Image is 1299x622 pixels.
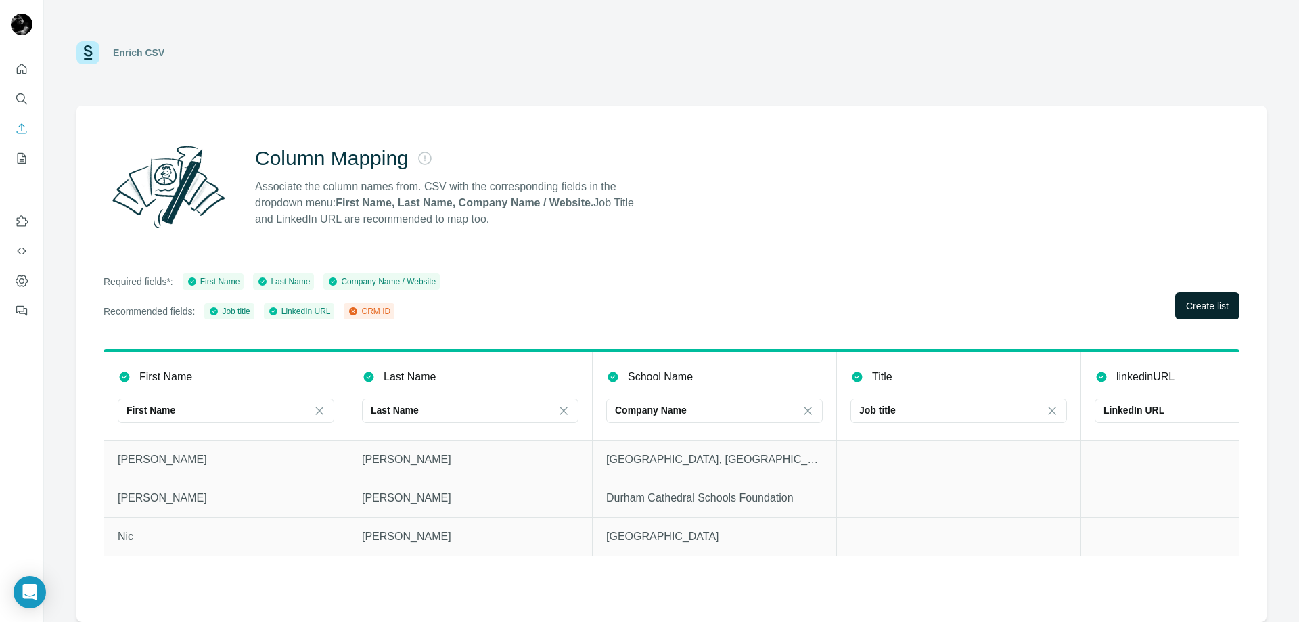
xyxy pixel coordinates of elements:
[255,146,409,171] h2: Column Mapping
[384,369,436,385] p: Last Name
[872,369,892,385] p: Title
[11,116,32,141] button: Enrich CSV
[118,451,334,468] p: [PERSON_NAME]
[139,369,192,385] p: First Name
[14,576,46,608] div: Open Intercom Messenger
[76,41,99,64] img: Surfe Logo
[11,146,32,171] button: My lists
[118,490,334,506] p: [PERSON_NAME]
[11,209,32,234] button: Use Surfe on LinkedIn
[606,490,823,506] p: Durham Cathedral Schools Foundation
[268,305,331,317] div: LinkedIn URL
[118,529,334,545] p: Nic
[11,87,32,111] button: Search
[104,275,173,288] p: Required fields*:
[257,275,310,288] div: Last Name
[362,529,578,545] p: [PERSON_NAME]
[104,138,233,236] img: Surfe Illustration - Column Mapping
[1116,369,1175,385] p: linkedinURL
[127,403,175,417] p: First Name
[255,179,646,227] p: Associate the column names from. CSV with the corresponding fields in the dropdown menu: Job Titl...
[606,451,823,468] p: [GEOGRAPHIC_DATA], [GEOGRAPHIC_DATA]
[327,275,436,288] div: Company Name / Website
[11,269,32,293] button: Dashboard
[208,305,250,317] div: Job title
[336,197,593,208] strong: First Name, Last Name, Company Name / Website.
[1175,292,1239,319] button: Create list
[615,403,687,417] p: Company Name
[11,239,32,263] button: Use Surfe API
[113,46,164,60] div: Enrich CSV
[104,305,195,318] p: Recommended fields:
[1103,403,1164,417] p: LinkedIn URL
[187,275,240,288] div: First Name
[362,451,578,468] p: [PERSON_NAME]
[362,490,578,506] p: [PERSON_NAME]
[348,305,390,317] div: CRM ID
[11,14,32,35] img: Avatar
[11,298,32,323] button: Feedback
[859,403,896,417] p: Job title
[1186,299,1229,313] span: Create list
[11,57,32,81] button: Quick start
[628,369,693,385] p: School Name
[371,403,419,417] p: Last Name
[606,529,823,545] p: [GEOGRAPHIC_DATA]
